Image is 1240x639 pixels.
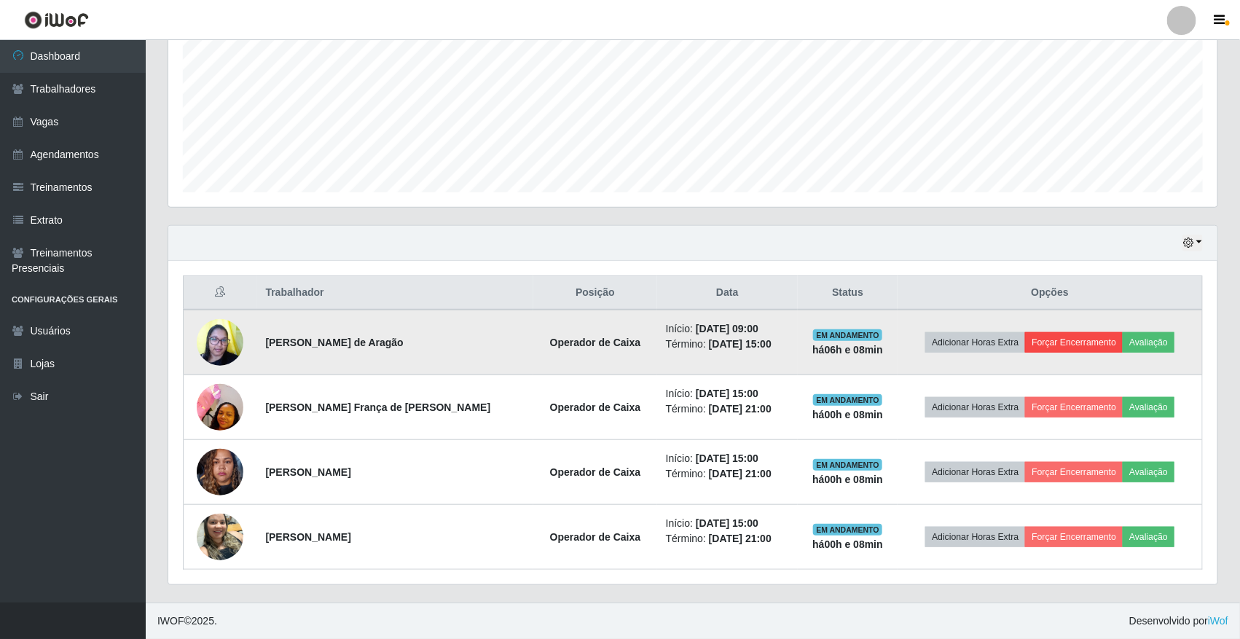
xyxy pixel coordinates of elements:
li: Início: [666,516,789,531]
button: Forçar Encerramento [1025,332,1123,353]
span: Desenvolvido por [1129,613,1228,629]
button: Forçar Encerramento [1025,527,1123,547]
th: Trabalhador [256,276,533,310]
li: Início: [666,451,789,466]
time: [DATE] 21:00 [709,468,772,479]
span: © 2025 . [157,613,217,629]
strong: há 00 h e 08 min [812,538,883,550]
time: [DATE] 21:00 [709,403,772,415]
th: Opções [898,276,1202,310]
time: [DATE] 21:00 [709,533,772,544]
strong: Operador de Caixa [550,531,641,543]
strong: Operador de Caixa [550,466,641,478]
img: 1699901172433.jpeg [197,376,243,438]
time: [DATE] 15:00 [696,388,758,399]
th: Posição [533,276,656,310]
span: IWOF [157,615,184,627]
time: [DATE] 15:00 [709,338,772,350]
button: Adicionar Horas Extra [925,397,1025,417]
span: EM ANDAMENTO [813,524,882,536]
strong: Operador de Caixa [550,337,641,348]
strong: [PERSON_NAME] França de [PERSON_NAME] [265,401,490,413]
time: [DATE] 15:00 [696,517,758,529]
li: Início: [666,386,789,401]
th: Data [657,276,798,310]
span: EM ANDAMENTO [813,459,882,471]
img: CoreUI Logo [24,11,89,29]
time: [DATE] 15:00 [696,452,758,464]
li: Término: [666,466,789,482]
strong: Operador de Caixa [550,401,641,413]
button: Adicionar Horas Extra [925,462,1025,482]
img: 1632390182177.jpeg [197,311,243,373]
button: Adicionar Horas Extra [925,332,1025,353]
button: Avaliação [1123,462,1174,482]
strong: [PERSON_NAME] [265,466,350,478]
button: Adicionar Horas Extra [925,527,1025,547]
button: Avaliação [1123,397,1174,417]
strong: [PERSON_NAME] de Aragão [265,337,403,348]
li: Término: [666,531,789,546]
span: EM ANDAMENTO [813,329,882,341]
button: Avaliação [1123,332,1174,353]
button: Forçar Encerramento [1025,397,1123,417]
img: 1734465947432.jpeg [197,441,243,503]
li: Término: [666,337,789,352]
strong: há 00 h e 08 min [812,474,883,485]
strong: há 00 h e 08 min [812,409,883,420]
strong: [PERSON_NAME] [265,531,350,543]
li: Término: [666,401,789,417]
th: Status [798,276,898,310]
a: iWof [1208,615,1228,627]
li: Início: [666,321,789,337]
button: Forçar Encerramento [1025,462,1123,482]
time: [DATE] 09:00 [696,323,758,334]
span: EM ANDAMENTO [813,394,882,406]
strong: há 06 h e 08 min [812,344,883,356]
img: 1745102593554.jpeg [197,506,243,568]
button: Avaliação [1123,527,1174,547]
